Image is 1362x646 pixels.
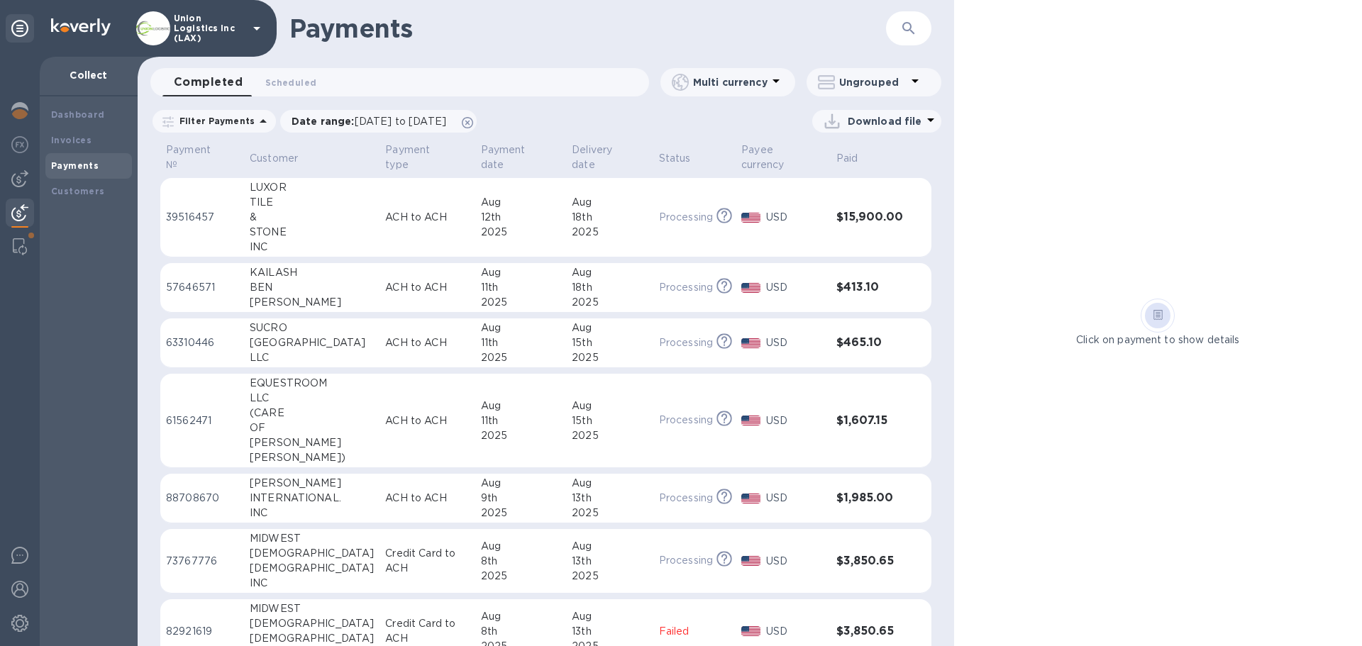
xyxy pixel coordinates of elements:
[766,624,825,639] p: USD
[481,506,561,520] div: 2025
[250,546,374,561] div: [DEMOGRAPHIC_DATA]
[572,399,648,413] div: Aug
[250,561,374,576] div: [DEMOGRAPHIC_DATA]
[250,491,374,506] div: INTERNATIONAL.
[166,143,238,172] span: Payment №
[250,391,374,406] div: LLC
[572,491,648,506] div: 13th
[741,143,825,172] span: Payee currency
[836,336,903,350] h3: $465.10
[385,491,469,506] p: ACH to ACH
[385,546,469,576] p: Credit Card to ACH
[766,210,825,225] p: USD
[250,335,374,350] div: [GEOGRAPHIC_DATA]
[385,413,469,428] p: ACH to ACH
[481,295,561,310] div: 2025
[385,335,469,350] p: ACH to ACH
[481,569,561,584] div: 2025
[848,114,922,128] p: Download file
[250,151,316,166] span: Customer
[250,506,374,520] div: INC
[166,413,238,428] p: 61562471
[166,624,238,639] p: 82921619
[741,626,760,636] img: USD
[741,213,760,223] img: USD
[250,450,374,465] div: [PERSON_NAME])
[766,280,825,295] p: USD
[250,265,374,280] div: KAILASH
[572,210,648,225] div: 18th
[51,109,105,120] b: Dashboard
[385,143,450,172] p: Payment type
[836,491,903,505] h3: $1,985.00
[250,631,374,646] div: [DEMOGRAPHIC_DATA]
[250,280,374,295] div: BEN
[250,406,374,421] div: (CARE
[481,413,561,428] div: 11th
[836,555,903,568] h3: $3,850.65
[766,335,825,350] p: USD
[481,428,561,443] div: 2025
[481,321,561,335] div: Aug
[292,114,453,128] p: Date range :
[250,180,374,195] div: LUXOR
[174,115,255,127] p: Filter Payments
[6,14,34,43] div: Unpin categories
[51,186,105,196] b: Customers
[836,414,903,428] h3: $1,607.15
[572,143,629,172] p: Delivery date
[385,616,469,646] p: Credit Card to ACH
[659,151,691,166] p: Status
[572,428,648,443] div: 2025
[572,225,648,240] div: 2025
[250,321,374,335] div: SUCRO
[51,18,111,35] img: Logo
[250,225,374,240] div: STONE
[11,136,28,153] img: Foreign exchange
[839,75,907,89] p: Ungrouped
[166,143,220,172] p: Payment №
[166,554,238,569] p: 73767776
[572,554,648,569] div: 13th
[572,321,648,335] div: Aug
[250,210,374,225] div: &
[385,143,469,172] span: Payment type
[481,225,561,240] div: 2025
[51,160,99,171] b: Payments
[572,624,648,639] div: 13th
[166,491,238,506] p: 88708670
[481,624,561,639] div: 8th
[250,576,374,591] div: INC
[280,110,477,133] div: Date range:[DATE] to [DATE]
[250,435,374,450] div: [PERSON_NAME]
[741,556,760,566] img: USD
[250,240,374,255] div: INC
[836,281,903,294] h3: $413.10
[250,376,374,391] div: EQUESTROOM
[250,531,374,546] div: MIDWEST
[481,143,543,172] p: Payment date
[836,151,858,166] p: Paid
[836,151,877,166] span: Paid
[250,195,374,210] div: TILE
[174,13,245,43] p: Union Logistics Inc (LAX)
[572,335,648,350] div: 15th
[481,335,561,350] div: 11th
[481,609,561,624] div: Aug
[836,625,903,638] h3: $3,850.65
[659,553,713,568] p: Processing
[481,195,561,210] div: Aug
[572,295,648,310] div: 2025
[741,283,760,293] img: USD
[572,143,648,172] span: Delivery date
[659,335,713,350] p: Processing
[572,539,648,554] div: Aug
[166,210,238,225] p: 39516457
[481,280,561,295] div: 11th
[572,609,648,624] div: Aug
[572,476,648,491] div: Aug
[741,338,760,348] img: USD
[693,75,768,89] p: Multi currency
[741,143,807,172] p: Payee currency
[289,13,803,43] h1: Payments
